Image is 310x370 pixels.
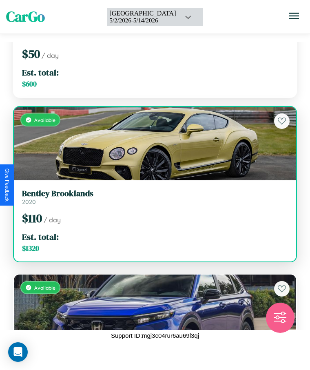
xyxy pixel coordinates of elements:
[109,10,176,17] div: [GEOGRAPHIC_DATA]
[22,244,39,253] span: $ 1320
[34,285,55,291] span: Available
[34,117,55,123] span: Available
[8,342,28,362] div: Open Intercom Messenger
[22,198,36,206] span: 2020
[4,168,10,202] div: Give Feedback
[22,66,59,78] span: Est. total:
[22,231,59,243] span: Est. total:
[44,216,61,224] span: / day
[111,330,199,341] p: Support ID: mgj3c04rur6au69l3qj
[22,79,37,89] span: $ 600
[109,17,176,24] div: 5 / 2 / 2026 - 5 / 14 / 2026
[22,188,288,206] a: Bentley Brooklands2020
[22,210,42,226] span: $ 110
[42,51,59,60] span: / day
[22,188,288,198] h3: Bentley Brooklands
[22,46,40,62] span: $ 50
[6,7,45,27] span: CarGo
